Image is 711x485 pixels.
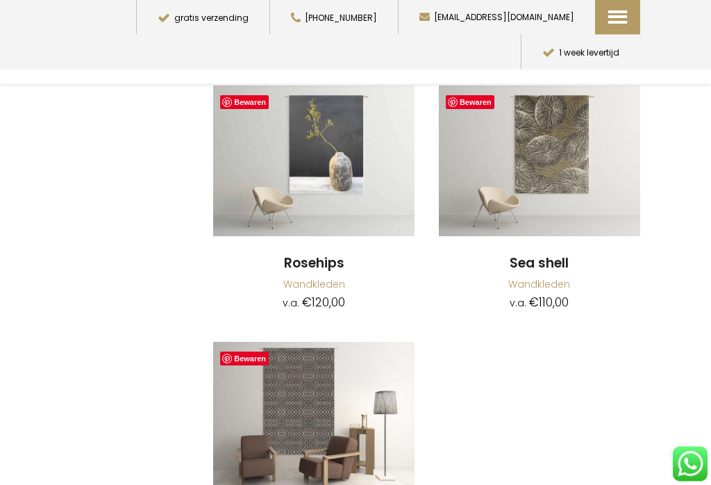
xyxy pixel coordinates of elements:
[213,86,415,237] img: Rosehips
[302,295,312,311] span: €
[213,86,415,239] a: Rosehips
[439,255,640,274] a: Sea shell
[220,352,269,366] a: Bewaren
[283,278,345,292] a: Wandkleden
[508,278,570,292] a: Wandkleden
[283,297,299,311] span: v.a.
[529,295,539,311] span: €
[439,86,640,239] a: Sea Shell
[220,96,269,110] a: Bewaren
[439,86,640,237] img: Sea Shell
[446,96,494,110] a: Bewaren
[302,295,345,311] bdi: 120,00
[529,295,569,311] bdi: 110,00
[213,255,415,274] a: Rosehips
[510,297,526,311] span: v.a.
[521,35,640,69] button: 1 week levertijd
